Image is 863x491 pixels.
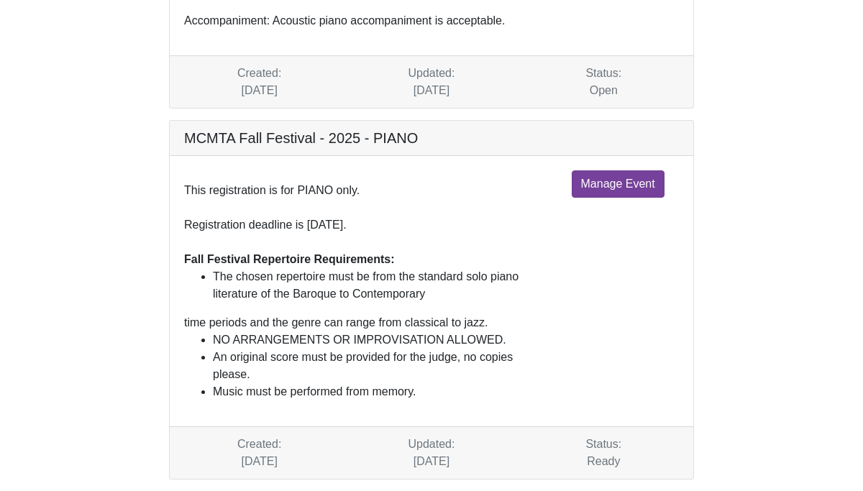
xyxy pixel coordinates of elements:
div: Status: Open [518,65,690,99]
h5: MCMTA Fall Festival - 2025 - PIANO [170,121,693,156]
a: Manage Event [572,170,665,198]
li: The chosen repertoire must be from the standard solo piano literature of the Baroque to Contemporary [213,268,550,303]
div: This registration is for PIANO only. Registration deadline is [DATE]. [184,182,550,268]
div: Updated: [DATE] [345,65,517,99]
div: Created: [DATE] [173,436,345,470]
li: Music must be performed from memory. [213,383,550,400]
div: time periods and the genre can range from classical to jazz. [184,314,550,331]
li: NO ARRANGEMENTS OR IMPROVISATION ALLOWED. [213,331,550,349]
div: Created: [DATE] [173,65,345,99]
strong: Fall Festival Repertoire Requirements: [184,253,395,265]
div: Status: Ready [518,436,690,470]
li: An original score must be provided for the judge, no copies please. [213,349,550,383]
div: Updated: [DATE] [345,436,517,470]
